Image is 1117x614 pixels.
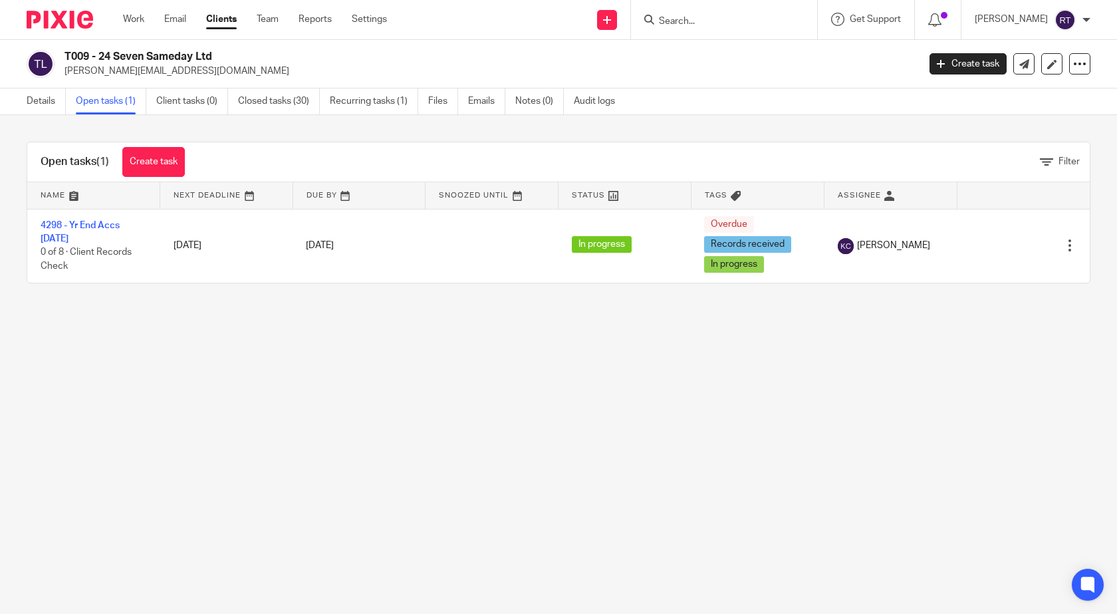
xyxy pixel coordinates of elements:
[27,88,66,114] a: Details
[572,192,605,199] span: Status
[975,13,1048,26] p: [PERSON_NAME]
[838,238,854,254] img: svg%3E
[515,88,564,114] a: Notes (0)
[572,236,632,253] span: In progress
[857,239,930,252] span: [PERSON_NAME]
[41,221,120,243] a: 4298 - Yr End Accs [DATE]
[306,241,334,250] span: [DATE]
[330,88,418,114] a: Recurring tasks (1)
[352,13,387,26] a: Settings
[41,155,109,169] h1: Open tasks
[238,88,320,114] a: Closed tasks (30)
[930,53,1007,75] a: Create task
[658,16,777,28] input: Search
[156,88,228,114] a: Client tasks (0)
[123,13,144,26] a: Work
[299,13,332,26] a: Reports
[27,11,93,29] img: Pixie
[206,13,237,26] a: Clients
[705,192,727,199] span: Tags
[160,209,293,283] td: [DATE]
[64,65,910,78] p: [PERSON_NAME][EMAIL_ADDRESS][DOMAIN_NAME]
[704,236,791,253] span: Records received
[1055,9,1076,31] img: svg%3E
[164,13,186,26] a: Email
[41,248,132,271] span: 0 of 8 · Client Records Check
[704,256,764,273] span: In progress
[1058,157,1080,166] span: Filter
[64,50,741,64] h2: T009 - 24 Seven Sameday Ltd
[27,50,55,78] img: svg%3E
[428,88,458,114] a: Files
[76,88,146,114] a: Open tasks (1)
[468,88,505,114] a: Emails
[257,13,279,26] a: Team
[96,156,109,167] span: (1)
[850,15,901,24] span: Get Support
[122,147,185,177] a: Create task
[704,216,754,233] span: Overdue
[574,88,625,114] a: Audit logs
[439,192,509,199] span: Snoozed Until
